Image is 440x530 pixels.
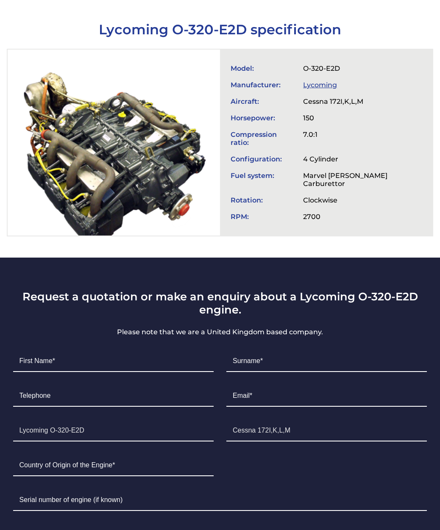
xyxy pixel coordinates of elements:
td: 7.0:1 [299,126,426,151]
td: 4 Cylinder [299,151,426,167]
td: Model: [226,60,299,77]
a: Lycoming [303,81,337,89]
input: Country of Origin of the Engine* [13,455,214,476]
input: Serial number of engine (if known) [13,490,427,511]
h3: Request a quotation or make an enquiry about a Lycoming O-320-E2D engine. [7,290,434,316]
td: Clockwise [299,192,426,208]
td: 2700 [299,208,426,225]
td: Marvel [PERSON_NAME] Carburettor [299,167,426,192]
input: First Name* [13,351,214,372]
td: Rotation: [226,192,299,208]
input: Aircraft [226,420,427,441]
h1: Lycoming O-320-E2D specification [7,21,434,38]
input: Email* [226,386,427,407]
input: Telephone [13,386,214,407]
td: RPM: [226,208,299,225]
td: Configuration: [226,151,299,167]
td: Fuel system: [226,167,299,192]
td: O-320-E2D [299,60,426,77]
td: Cessna 172I,K,L,M [299,93,426,110]
td: Manufacturer: [226,77,299,93]
td: 150 [299,110,426,126]
td: Compression ratio: [226,126,299,151]
input: Surname* [226,351,427,372]
td: Horsepower: [226,110,299,126]
p: Please note that we are a United Kingdom based company. [7,327,434,337]
td: Aircraft: [226,93,299,110]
